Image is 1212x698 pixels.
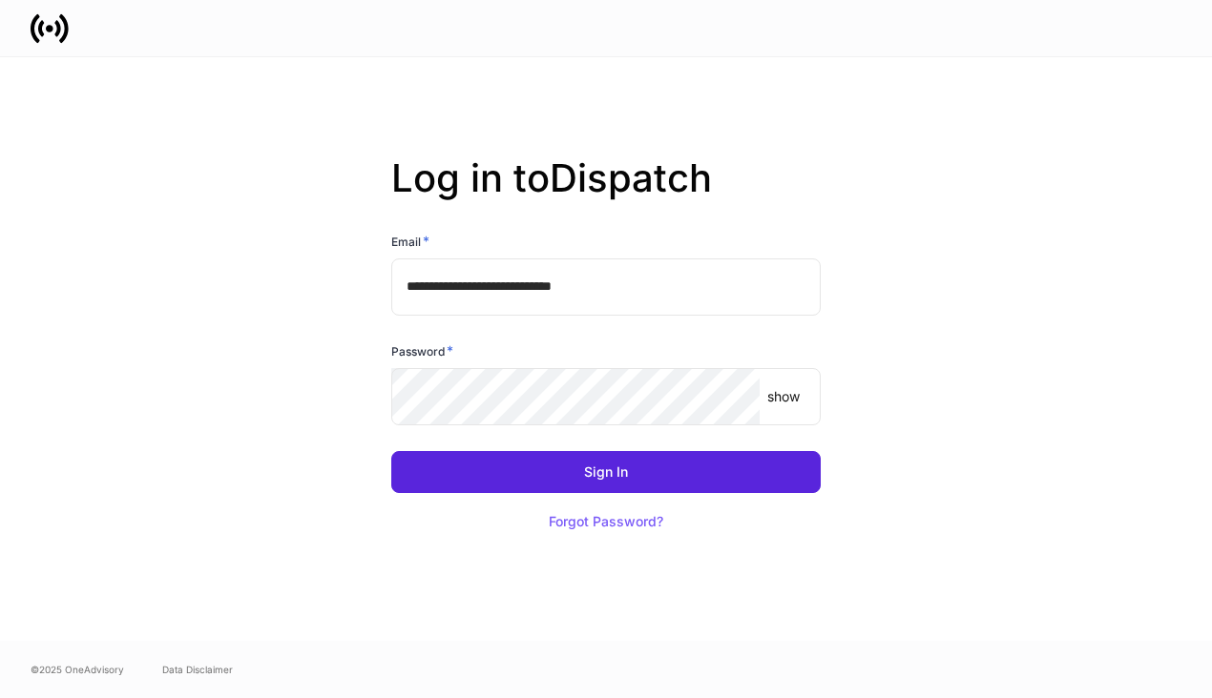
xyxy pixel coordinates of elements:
[391,155,821,232] h2: Log in to Dispatch
[391,451,821,493] button: Sign In
[391,232,429,251] h6: Email
[584,465,628,479] div: Sign In
[525,501,687,543] button: Forgot Password?
[549,515,663,528] div: Forgot Password?
[162,662,233,677] a: Data Disclaimer
[391,341,453,360] h6: Password
[767,387,800,406] p: show
[31,662,124,677] span: © 2025 OneAdvisory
